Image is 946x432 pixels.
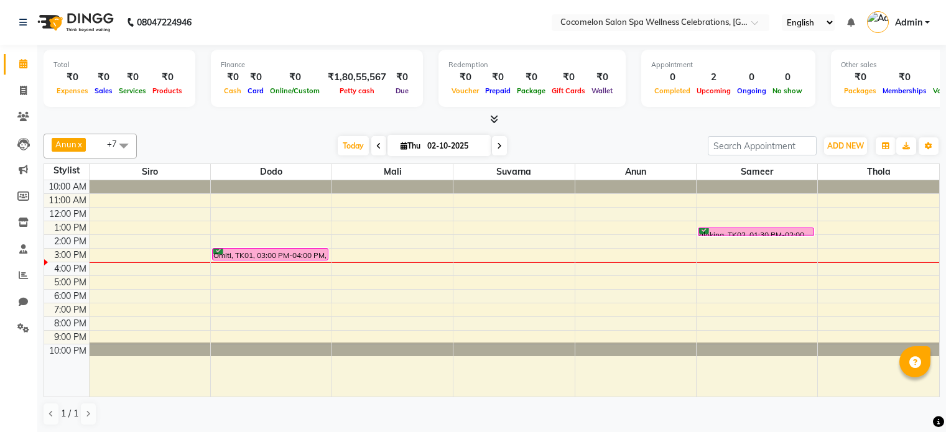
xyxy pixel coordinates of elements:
span: Wallet [588,86,616,95]
span: Memberships [879,86,930,95]
span: +7 [107,139,126,149]
div: 10:00 AM [46,180,89,193]
div: 0 [734,70,769,85]
div: 7:00 PM [52,303,89,316]
div: ₹0 [91,70,116,85]
div: ₹0 [391,70,413,85]
b: 08047224946 [137,5,192,40]
span: Mali [332,164,453,180]
img: Admin [867,11,889,33]
span: 1 / 1 [61,407,78,420]
div: 12:00 PM [47,208,89,221]
span: Upcoming [693,86,734,95]
span: Admin [895,16,922,29]
span: Expenses [53,86,91,95]
span: Prepaid [482,86,514,95]
span: Due [392,86,412,95]
div: Redemption [448,60,616,70]
span: Card [244,86,267,95]
div: 9:00 PM [52,331,89,344]
div: ₹0 [482,70,514,85]
span: Completed [651,86,693,95]
span: No show [769,86,805,95]
div: 11:00 AM [46,194,89,207]
div: ₹0 [244,70,267,85]
iframe: chat widget [894,382,934,420]
div: 8:00 PM [52,317,89,330]
div: Finance [221,60,413,70]
div: 2:00 PM [52,235,89,248]
div: ₹0 [448,70,482,85]
span: Packages [841,86,879,95]
div: ₹1,80,55,567 [323,70,391,85]
div: ₹0 [116,70,149,85]
div: ₹0 [549,70,588,85]
span: Siro [90,164,210,180]
div: 4:00 PM [52,262,89,275]
span: Voucher [448,86,482,95]
span: Dodo [211,164,332,180]
div: Total [53,60,185,70]
input: 2025-10-02 [424,137,486,155]
div: ₹0 [267,70,323,85]
span: Products [149,86,185,95]
div: ₹0 [879,70,930,85]
input: Search Appointment [708,136,817,155]
span: Today [338,136,369,155]
div: 0 [651,70,693,85]
span: Ongoing [734,86,769,95]
div: 6:00 PM [52,290,89,303]
span: Services [116,86,149,95]
span: Sales [91,86,116,95]
span: Suvarna [453,164,574,180]
button: ADD NEW [824,137,867,155]
div: Omiti, TK01, 03:00 PM-04:00 PM, Couple Massage [213,249,328,260]
a: x [77,139,82,149]
span: Sameer [697,164,817,180]
div: 2 [693,70,734,85]
span: Gift Cards [549,86,588,95]
span: Anun [55,139,77,149]
div: 10:00 PM [47,344,89,357]
img: logo [32,5,117,40]
div: Stylist [44,164,89,177]
div: ₹0 [841,70,879,85]
span: Anun [575,164,696,180]
div: alokina, TK02, 01:30 PM-02:00 PM, Luxury Wellness Spa Pedicure by [MEDICAL_DATA] [698,228,814,236]
span: Package [514,86,549,95]
span: Online/Custom [267,86,323,95]
div: 3:00 PM [52,249,89,262]
div: 5:00 PM [52,276,89,289]
span: Petty cash [336,86,378,95]
div: ₹0 [588,70,616,85]
div: ₹0 [514,70,549,85]
div: ₹0 [221,70,244,85]
span: Cash [221,86,244,95]
div: ₹0 [53,70,91,85]
div: 1:00 PM [52,221,89,234]
span: Thu [397,141,424,150]
div: 0 [769,70,805,85]
span: ADD NEW [827,141,864,150]
span: Thola [818,164,939,180]
div: Appointment [651,60,805,70]
div: ₹0 [149,70,185,85]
